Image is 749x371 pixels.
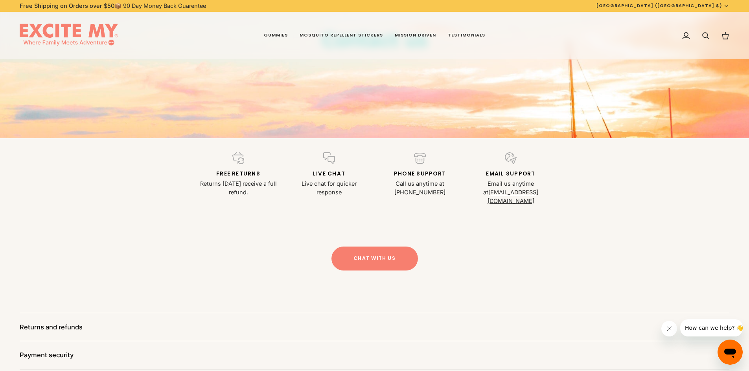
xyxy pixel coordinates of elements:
p: Phone Support [379,170,461,178]
span: Mosquito Repellent Stickers [300,32,383,38]
strong: Free Shipping on Orders over $50 [20,2,114,9]
button: Chat with Us [331,247,418,270]
p: 📦 90 Day Money Back Guarentee [20,2,206,10]
iframe: Button to launch messaging window [718,340,743,365]
button: [GEOGRAPHIC_DATA] ([GEOGRAPHIC_DATA] $) [591,2,735,9]
p: Email us anytime at [470,179,552,205]
p: Returns [DATE] receive a full refund. [198,179,279,197]
a: [EMAIL_ADDRESS][DOMAIN_NAME] [488,189,539,204]
a: Gummies [258,12,294,60]
span: Gummies [264,32,288,38]
p: Call us anytime at [PHONE_NUMBER] [379,179,461,197]
iframe: Message from company [680,319,743,336]
iframe: Close message [661,321,677,336]
a: Testimonials [442,12,491,60]
a: Mosquito Repellent Stickers [294,12,389,60]
span: Mission Driven [395,32,436,38]
span: How can we help? 👋 [5,5,63,12]
p: Email Support [470,170,552,178]
button: Payment security [20,341,729,369]
a: Mission Driven [389,12,442,60]
span: Testimonials [448,32,485,38]
button: Returns and refunds [20,313,729,341]
p: Free returns [198,170,279,178]
p: Live chat for quicker response [289,179,370,197]
img: EXCITE MY® [20,24,118,48]
p: Live Chat [289,170,370,178]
